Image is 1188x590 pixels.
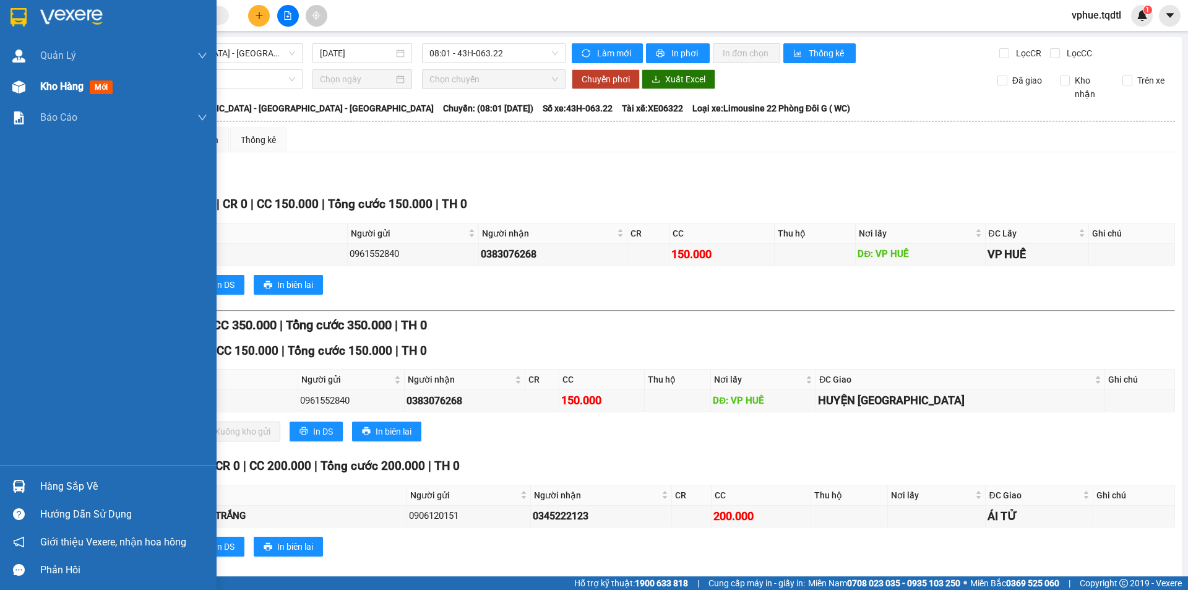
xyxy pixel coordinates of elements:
[264,542,272,552] span: printer
[1119,579,1128,588] span: copyright
[40,110,77,125] span: Báo cáo
[572,43,643,63] button: syncLàm mới
[434,459,460,473] span: TH 0
[646,43,710,63] button: printerIn phơi
[40,477,207,496] div: Hàng sắp về
[572,69,640,89] button: Chuyển phơi
[191,537,244,557] button: printerIn DS
[443,102,533,115] span: Chuyến: (08:01 [DATE])
[312,11,321,20] span: aim
[328,197,433,211] span: Tổng cước 150.000
[429,70,558,89] span: Chọn chuyến
[534,488,658,502] span: Người nhận
[988,508,1091,525] div: ÁI TỬ
[1159,5,1181,27] button: caret-down
[1093,485,1174,506] th: Ghi chú
[243,459,246,473] span: |
[793,49,804,59] span: bar-chart
[582,49,592,59] span: sync
[713,43,780,63] button: In đơn chọn
[395,344,398,358] span: |
[241,133,276,147] div: Thống kê
[277,5,299,27] button: file-add
[191,422,280,441] button: downloadXuống kho gửi
[818,392,1103,409] div: HUYỆN [GEOGRAPHIC_DATA]
[428,459,431,473] span: |
[123,247,345,262] div: 1T GIẤY (ĐỒ ĂN KHÔ)
[808,576,960,590] span: Miền Nam
[300,394,402,409] div: 0961552840
[215,278,235,292] span: In DS
[525,370,559,390] th: CR
[12,50,25,63] img: warehouse-icon
[642,69,715,89] button: downloadXuất Excel
[671,46,700,60] span: In phơi
[350,247,476,262] div: 0961552840
[989,227,1076,240] span: ĐC Lấy
[351,227,466,240] span: Người gửi
[627,223,669,244] th: CR
[376,425,411,438] span: In biên lai
[90,80,113,94] span: mới
[40,48,76,63] span: Quản Lý
[543,102,613,115] span: Số xe: 43H-063.22
[561,392,642,409] div: 150.000
[1007,74,1047,87] span: Đã giao
[301,373,392,386] span: Người gửi
[282,344,285,358] span: |
[672,485,712,506] th: CR
[255,11,264,20] span: plus
[13,564,25,576] span: message
[217,344,278,358] span: CC 150.000
[712,485,811,506] th: CC
[1137,10,1148,21] img: icon-new-feature
[436,197,439,211] span: |
[1105,370,1175,390] th: Ghi chú
[669,223,774,244] th: CC
[121,223,348,244] th: Tên hàng
[708,576,805,590] span: Cung cấp máy in - giấy in:
[248,5,270,27] button: plus
[264,280,272,290] span: printer
[482,227,614,240] span: Người nhận
[1069,576,1070,590] span: |
[1062,46,1094,60] span: Lọc CC
[989,488,1080,502] span: ĐC Giao
[652,75,660,85] span: download
[410,488,519,502] span: Người gửi
[408,373,512,386] span: Người nhận
[320,46,394,60] input: 13/08/2025
[395,318,398,332] span: |
[859,227,972,240] span: Nơi lấy
[697,576,699,590] span: |
[429,44,558,63] span: 08:01 - 43H-063.22
[197,113,207,123] span: down
[50,103,434,113] b: Tuyến: [GEOGRAPHIC_DATA] - [GEOGRAPHIC_DATA] - [GEOGRAPHIC_DATA] - [GEOGRAPHIC_DATA]
[321,459,425,473] span: Tổng cước 200.000
[597,46,633,60] span: Làm mới
[254,275,323,295] button: printerIn biên lai
[409,509,529,524] div: 0906120151
[313,425,333,438] span: In DS
[891,488,973,502] span: Nơi lấy
[622,102,683,115] span: Tài xế: XE06322
[320,72,394,86] input: Chọn ngày
[12,80,25,93] img: warehouse-icon
[249,459,311,473] span: CC 200.000
[970,576,1059,590] span: Miền Bắc
[442,197,467,211] span: TH 0
[1011,46,1043,60] span: Lọc CR
[277,540,313,553] span: In biên lai
[121,509,405,524] div: 1 THÙNG XỐP + 1 TÚI TRẮNG
[635,578,688,588] strong: 1900 633 818
[713,394,814,409] div: DĐ: VP HUẾ
[254,537,323,557] button: printerIn biên lai
[12,111,25,124] img: solution-icon
[306,5,327,27] button: aim
[401,318,427,332] span: TH 0
[407,393,523,409] div: 0383076268
[283,11,292,20] span: file-add
[12,480,25,493] img: warehouse-icon
[1089,223,1175,244] th: Ghi chú
[217,197,220,211] span: |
